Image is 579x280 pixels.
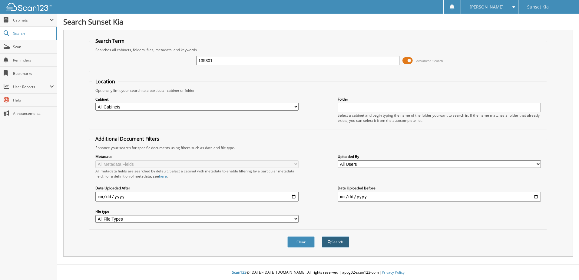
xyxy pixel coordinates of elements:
[13,111,54,116] span: Announcements
[92,78,118,85] legend: Location
[92,38,127,44] legend: Search Term
[13,98,54,103] span: Help
[95,209,299,214] label: File type
[95,192,299,202] input: start
[232,270,246,275] span: Scan123
[338,192,541,202] input: end
[13,58,54,63] span: Reminders
[382,270,405,275] a: Privacy Policy
[92,88,544,93] div: Optionally limit your search to a particular cabinet or folder
[159,174,167,179] a: here
[338,113,541,123] div: Select a cabinet and begin typing the name of the folder you want to search in. If the name match...
[92,135,162,142] legend: Additional Document Filters
[95,185,299,191] label: Date Uploaded After
[95,154,299,159] label: Metadata
[92,145,544,150] div: Enhance your search for specific documents using filters such as date and file type.
[63,17,573,27] h1: Search Sunset Kia
[322,236,349,248] button: Search
[95,97,299,102] label: Cabinet
[13,31,53,36] span: Search
[338,97,541,102] label: Folder
[527,5,549,9] span: Sunset Kia
[92,47,544,52] div: Searches all cabinets, folders, files, metadata, and keywords
[13,84,50,89] span: User Reports
[470,5,504,9] span: [PERSON_NAME]
[13,18,50,23] span: Cabinets
[6,3,51,11] img: scan123-logo-white.svg
[338,154,541,159] label: Uploaded By
[287,236,315,248] button: Clear
[338,185,541,191] label: Date Uploaded Before
[57,265,579,280] div: © [DATE]-[DATE] [DOMAIN_NAME]. All rights reserved | appg02-scan123-com |
[13,44,54,49] span: Scan
[416,58,443,63] span: Advanced Search
[95,168,299,179] div: All metadata fields are searched by default. Select a cabinet with metadata to enable filtering b...
[13,71,54,76] span: Bookmarks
